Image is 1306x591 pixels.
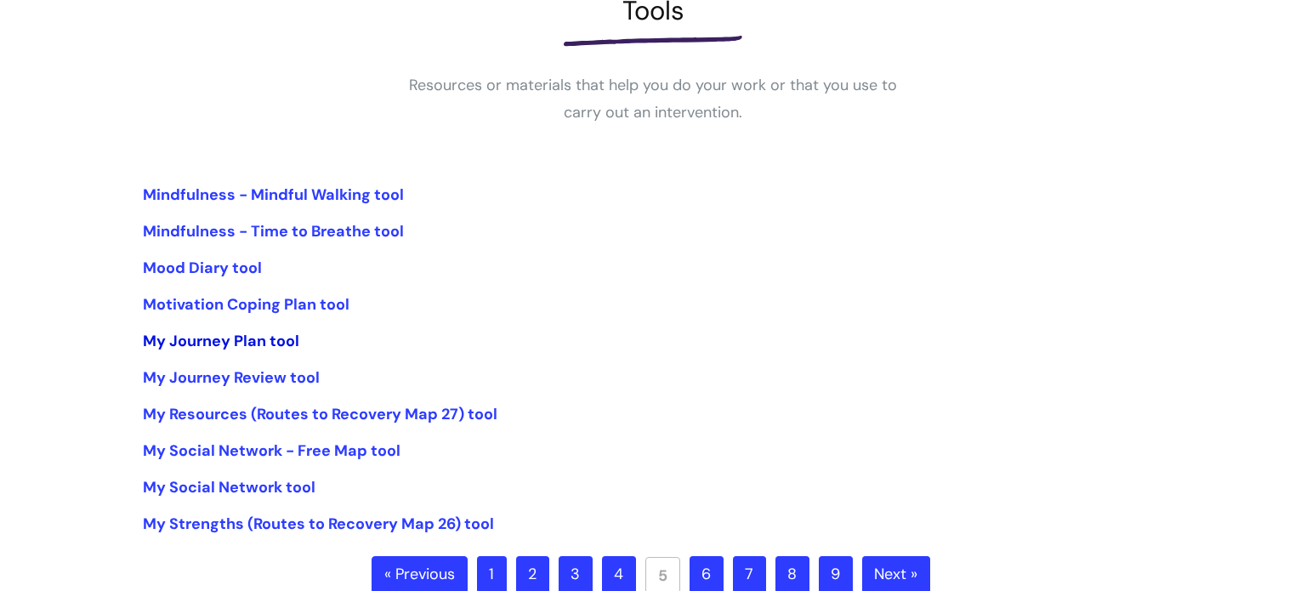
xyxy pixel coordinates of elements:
[143,440,400,461] a: My Social Network - Free Map tool
[143,294,349,315] a: Motivation Coping Plan tool
[143,185,404,205] a: Mindfulness - Mindful Walking tool
[143,221,404,242] a: Mindfulness - Time to Breathe tool
[143,477,315,497] a: My Social Network tool
[143,514,494,534] a: My Strengths (Routes to Recovery Map 26) tool
[398,71,908,127] p: Resources or materials that help you do your work or that you use to carry out an intervention.
[143,367,320,388] a: My Journey Review tool
[143,404,497,424] a: My Resources (Routes to Recovery Map 27) tool
[143,331,299,351] a: My Journey Plan tool
[143,258,262,278] a: Mood Diary tool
